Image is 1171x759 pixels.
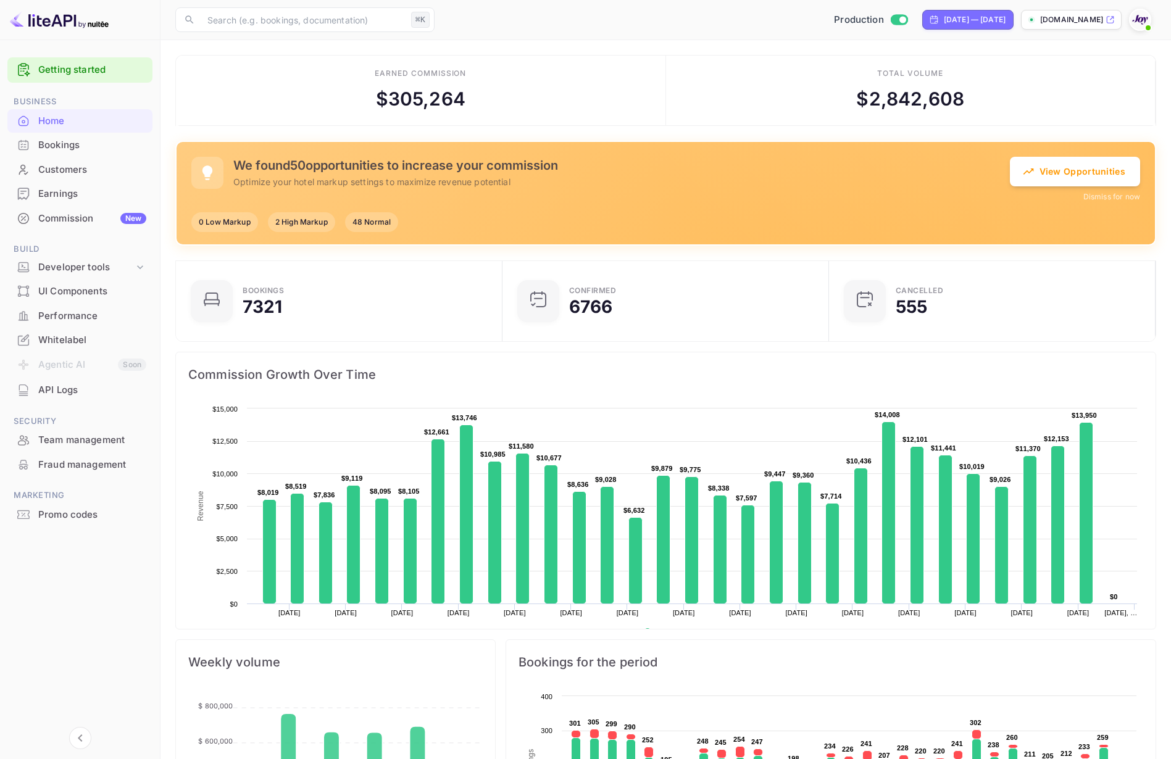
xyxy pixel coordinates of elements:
[314,491,335,499] text: $7,836
[7,428,152,451] a: Team management
[623,507,645,514] text: $6,632
[38,458,146,472] div: Fraud management
[216,535,238,542] text: $5,000
[7,415,152,428] span: Security
[751,738,763,745] text: 247
[120,213,146,224] div: New
[7,133,152,157] div: Bookings
[7,158,152,182] div: Customers
[715,739,727,746] text: 245
[970,719,981,726] text: 302
[7,109,152,133] div: Home
[230,600,238,608] text: $0
[257,489,279,496] text: $8,019
[7,503,152,526] a: Promo codes
[243,287,284,294] div: Bookings
[624,723,636,731] text: 290
[452,414,477,421] text: $13,746
[38,309,146,323] div: Performance
[7,182,152,206] div: Earnings
[38,508,146,522] div: Promo codes
[7,453,152,476] a: Fraud management
[198,737,233,745] tspan: $ 600,000
[7,182,152,205] a: Earnings
[7,133,152,156] a: Bookings
[345,217,398,228] span: 48 Normal
[764,470,786,478] text: $9,447
[7,328,152,351] a: Whitelabel
[898,609,920,616] text: [DATE]
[519,652,1143,672] span: Bookings for the period
[896,287,944,294] div: CANCELLED
[990,476,1011,483] text: $9,026
[7,207,152,231] div: CommissionNew
[10,10,109,30] img: LiteAPI logo
[448,609,470,616] text: [DATE]
[842,609,864,616] text: [DATE]
[944,14,1006,25] div: [DATE] — [DATE]
[708,484,730,492] text: $8,338
[233,158,1010,173] h5: We found 50 opportunities to increase your commission
[7,378,152,401] a: API Logs
[1044,435,1069,442] text: $12,153
[875,411,900,418] text: $14,008
[341,475,363,482] text: $9,119
[1011,609,1033,616] text: [DATE]
[38,433,146,447] div: Team management
[38,284,146,299] div: UI Components
[1061,750,1072,757] text: 212
[188,652,483,672] span: Weekly volume
[7,304,152,328] div: Performance
[785,609,807,616] text: [DATE]
[7,489,152,502] span: Marketing
[7,207,152,230] a: CommissionNew
[736,494,757,502] text: $7,597
[820,492,842,500] text: $7,714
[7,453,152,477] div: Fraud management
[1110,593,1118,600] text: $0
[398,487,420,495] text: $8,105
[1006,734,1018,741] text: 260
[842,745,854,753] text: 226
[1097,734,1109,741] text: 259
[642,736,654,744] text: 252
[411,12,430,28] div: ⌘K
[7,280,152,302] a: UI Components
[38,383,146,397] div: API Logs
[829,13,912,27] div: Switch to Sandbox mode
[954,609,977,616] text: [DATE]
[216,568,238,575] text: $2,500
[212,470,238,478] text: $10,000
[733,736,746,743] text: 254
[480,450,506,458] text: $10,985
[569,720,581,727] text: 301
[729,609,751,616] text: [DATE]
[233,175,1010,188] p: Optimize your hotel markup settings to maximize revenue potential
[7,503,152,527] div: Promo codes
[212,405,238,413] text: $15,000
[834,13,884,27] span: Production
[38,63,146,77] a: Getting started
[988,741,999,749] text: 238
[7,428,152,452] div: Team management
[7,257,152,278] div: Developer tools
[7,158,152,181] a: Customers
[793,471,814,479] text: $9,360
[569,298,613,315] div: 6766
[595,476,617,483] text: $9,028
[7,304,152,327] a: Performance
[656,628,687,637] text: Revenue
[931,444,956,452] text: $11,441
[846,457,872,465] text: $10,436
[1083,191,1140,202] button: Dismiss for now
[7,95,152,109] span: Business
[536,454,562,462] text: $10,677
[617,609,639,616] text: [DATE]
[1130,10,1150,30] img: With Joy
[861,740,872,747] text: 241
[212,438,238,445] text: $12,500
[824,742,836,750] text: 234
[509,442,534,450] text: $11,580
[588,718,599,726] text: 305
[216,503,238,510] text: $7,500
